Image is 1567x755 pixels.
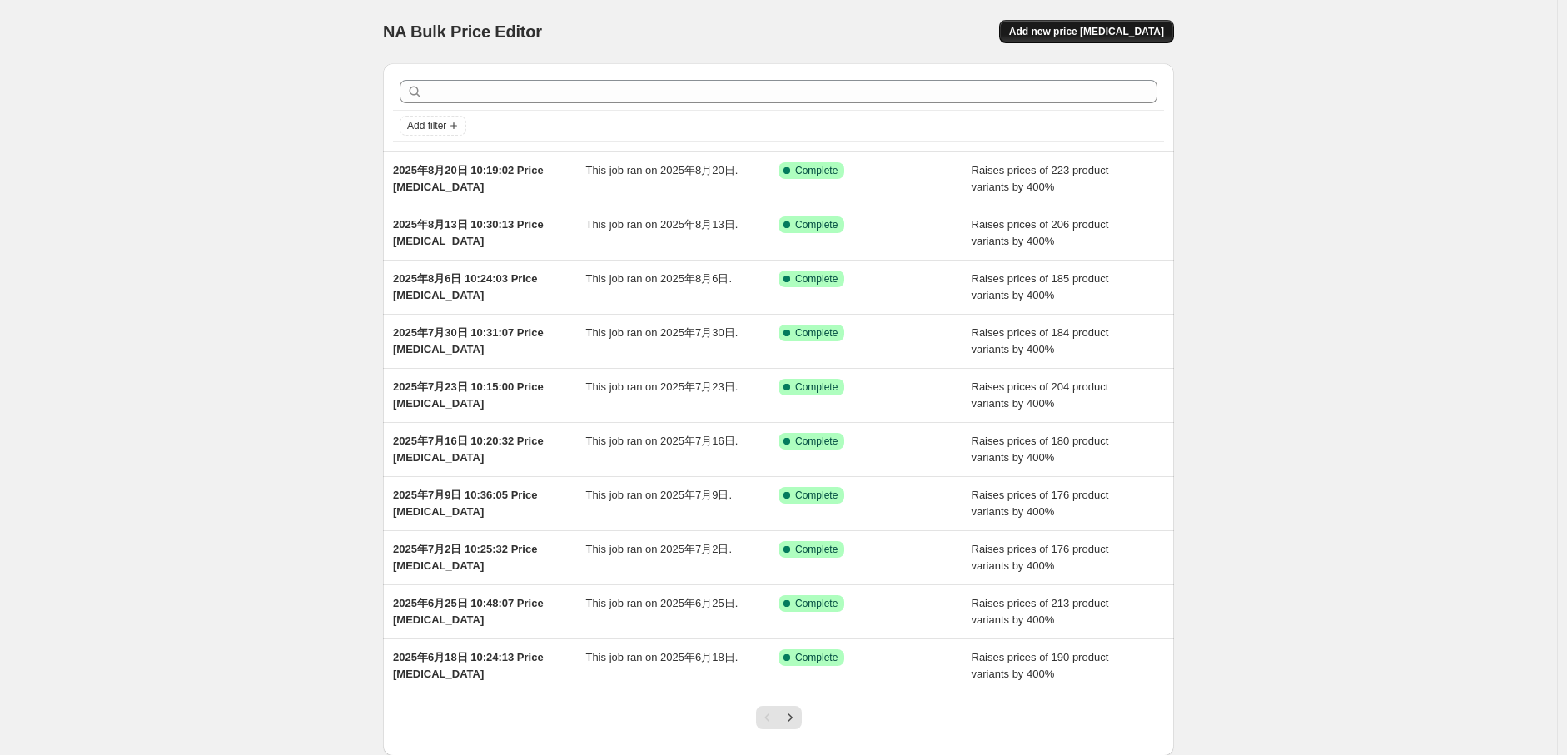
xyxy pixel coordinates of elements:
[586,651,739,663] span: This job ran on 2025年6月18日.
[586,326,739,339] span: This job ran on 2025年7月30日.
[586,489,733,501] span: This job ran on 2025年7月9日.
[393,380,544,410] span: 2025年7月23日 10:15:00 Price [MEDICAL_DATA]
[393,597,544,626] span: 2025年6月25日 10:48:07 Price [MEDICAL_DATA]
[779,706,802,729] button: Next
[972,164,1109,193] span: Raises prices of 223 product variants by 400%
[972,435,1109,464] span: Raises prices of 180 product variants by 400%
[756,706,802,729] nav: Pagination
[586,435,739,447] span: This job ran on 2025年7月16日.
[586,380,739,393] span: This job ran on 2025年7月23日.
[393,272,537,301] span: 2025年8月6日 10:24:03 Price [MEDICAL_DATA]
[1009,25,1164,38] span: Add new price [MEDICAL_DATA]
[393,326,544,355] span: 2025年7月30日 10:31:07 Price [MEDICAL_DATA]
[393,543,537,572] span: 2025年7月2日 10:25:32 Price [MEDICAL_DATA]
[586,218,739,231] span: This job ran on 2025年8月13日.
[586,164,739,176] span: This job ran on 2025年8月20日.
[972,543,1109,572] span: Raises prices of 176 product variants by 400%
[795,597,838,610] span: Complete
[972,597,1109,626] span: Raises prices of 213 product variants by 400%
[795,380,838,394] span: Complete
[972,489,1109,518] span: Raises prices of 176 product variants by 400%
[972,218,1109,247] span: Raises prices of 206 product variants by 400%
[795,651,838,664] span: Complete
[972,272,1109,301] span: Raises prices of 185 product variants by 400%
[393,651,544,680] span: 2025年6月18日 10:24:13 Price [MEDICAL_DATA]
[972,326,1109,355] span: Raises prices of 184 product variants by 400%
[795,543,838,556] span: Complete
[972,380,1109,410] span: Raises prices of 204 product variants by 400%
[586,597,739,609] span: This job ran on 2025年6月25日.
[972,651,1109,680] span: Raises prices of 190 product variants by 400%
[795,272,838,286] span: Complete
[393,435,544,464] span: 2025年7月16日 10:20:32 Price [MEDICAL_DATA]
[795,489,838,502] span: Complete
[407,119,446,132] span: Add filter
[393,218,544,247] span: 2025年8月13日 10:30:13 Price [MEDICAL_DATA]
[586,272,733,285] span: This job ran on 2025年8月6日.
[795,435,838,448] span: Complete
[400,116,466,136] button: Add filter
[393,164,544,193] span: 2025年8月20日 10:19:02 Price [MEDICAL_DATA]
[586,543,733,555] span: This job ran on 2025年7月2日.
[383,22,542,41] span: NA Bulk Price Editor
[795,164,838,177] span: Complete
[795,218,838,231] span: Complete
[795,326,838,340] span: Complete
[999,20,1174,43] button: Add new price [MEDICAL_DATA]
[393,489,537,518] span: 2025年7月9日 10:36:05 Price [MEDICAL_DATA]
